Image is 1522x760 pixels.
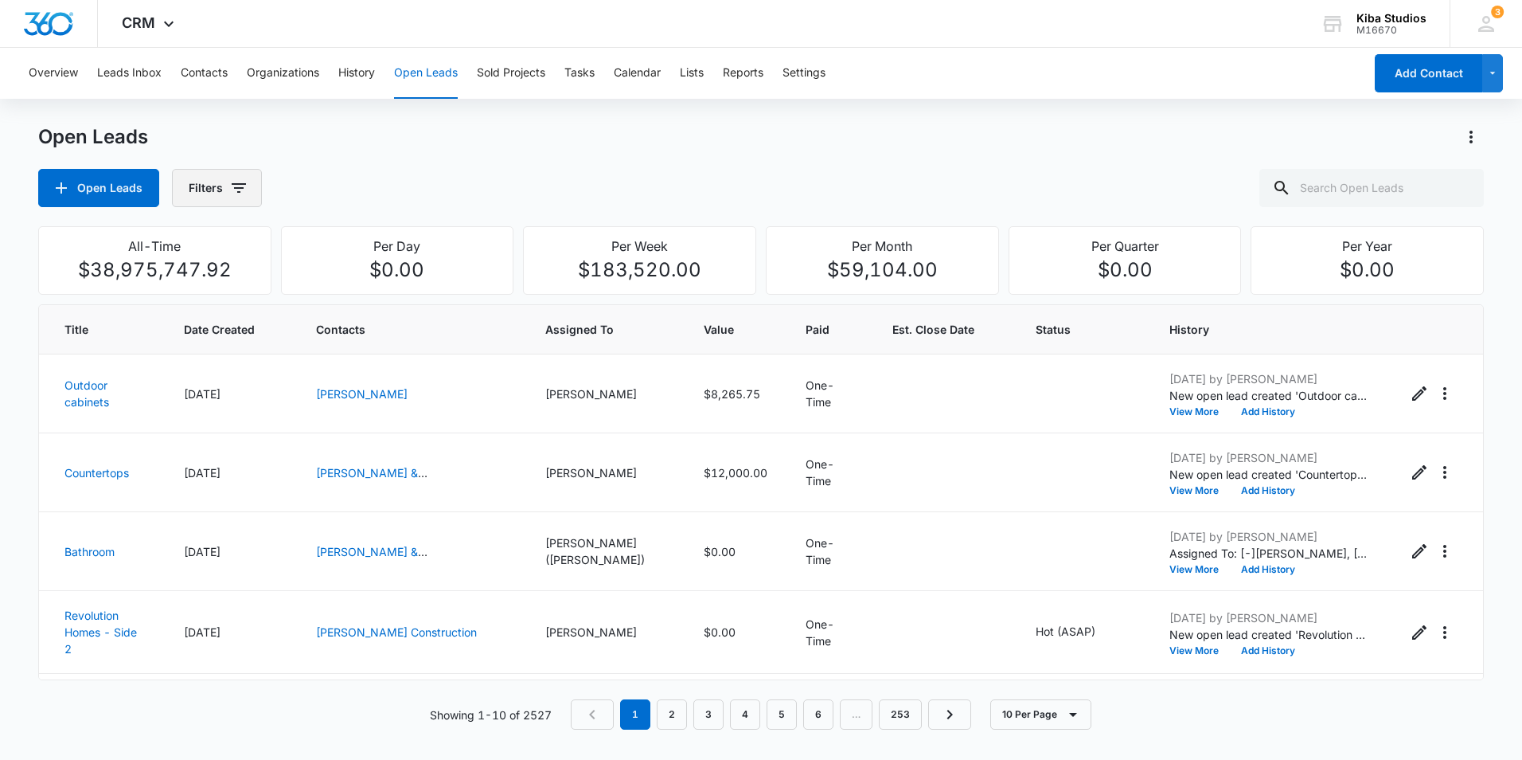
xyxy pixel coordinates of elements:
[723,48,763,99] button: Reports
[545,624,665,641] div: [PERSON_NAME]
[1169,626,1368,643] p: New open lead created 'Revolution Homes - Side 2 '.
[803,699,833,730] a: Page 6
[1169,449,1368,466] p: [DATE] by [PERSON_NAME]
[1036,321,1132,338] span: Status
[316,625,477,639] a: [PERSON_NAME] Construction
[1491,6,1504,18] span: 3
[1019,237,1231,256] p: Per Quarter
[1230,646,1306,656] button: Add History
[1169,609,1368,626] p: [DATE] by [PERSON_NAME]
[657,699,687,730] a: Page 2
[704,466,767,480] span: $12,000.00
[184,625,220,639] span: [DATE]
[1169,646,1230,656] button: View More
[1169,528,1368,545] p: [DATE] by [PERSON_NAME]
[1036,382,1064,402] div: - - Select to Edit Field
[1169,466,1368,483] p: New open lead created 'Countertops'.
[704,387,760,401] span: $8,265.75
[1407,381,1432,406] button: Edit Open Lead
[1036,461,1064,480] div: - - Select to Edit Field
[1407,539,1432,564] button: Edit Open Lead
[786,591,873,674] td: One-Time
[1036,540,1064,559] div: - - Select to Edit Field
[1019,256,1231,284] p: $0.00
[1169,486,1230,496] button: View More
[184,387,220,401] span: [DATE]
[394,48,458,99] button: Open Leads
[680,48,704,99] button: Lists
[1169,370,1368,387] p: [DATE] by [PERSON_NAME]
[1407,620,1432,645] button: Edit Open Lead
[545,321,665,338] span: Assigned To
[533,256,746,284] p: $183,520.00
[545,535,665,568] div: [PERSON_NAME] ([PERSON_NAME])
[172,169,262,207] button: Filters
[64,545,115,558] a: Bathroom
[786,674,873,753] td: One-Time
[693,699,724,730] a: Page 3
[928,699,971,730] a: Next Page
[614,48,661,99] button: Calendar
[786,355,873,433] td: One-Time
[782,48,825,99] button: Settings
[704,625,736,639] span: $0.00
[545,386,665,402] div: [PERSON_NAME]
[620,699,650,730] em: 1
[316,387,408,401] a: [PERSON_NAME]
[1491,6,1504,18] div: notifications count
[64,466,129,480] a: Countertops
[430,707,552,723] p: Showing 1-10 of 2527
[879,699,922,730] a: Page 253
[806,321,831,338] span: Paid
[1169,407,1230,417] button: View More
[1169,321,1368,338] span: History
[316,321,507,338] span: Contacts
[29,48,78,99] button: Overview
[184,466,220,480] span: [DATE]
[477,48,545,99] button: Sold Projects
[1230,565,1306,574] button: Add History
[1432,620,1458,645] button: Actions
[38,169,159,207] button: Open Leads
[291,237,504,256] p: Per Day
[291,256,504,284] p: $0.00
[1169,565,1230,574] button: View More
[1432,381,1458,406] button: Actions
[1407,460,1432,485] button: Edit Open Lead
[1432,460,1458,485] button: Actions
[571,699,971,730] nav: Pagination
[564,48,595,99] button: Tasks
[776,256,989,284] p: $59,104.00
[1169,545,1368,562] p: Assigned To: [-][PERSON_NAME], [+][PERSON_NAME] ([PERSON_NAME])
[1261,256,1473,284] p: $0.00
[1036,623,1095,640] p: Hot (ASAP)
[892,321,974,338] span: Est. Close Date
[247,48,319,99] button: Organizations
[1230,486,1306,496] button: Add History
[122,14,155,31] span: CRM
[1230,407,1306,417] button: Add History
[730,699,760,730] a: Page 4
[990,699,1091,730] button: 10 Per Page
[97,48,162,99] button: Leads Inbox
[533,237,746,256] p: Per Week
[1261,237,1473,256] p: Per Year
[1432,539,1458,564] button: Actions
[49,237,261,256] p: All-Time
[64,378,109,409] a: Outdoor cabinets
[338,48,375,99] button: History
[786,512,873,591] td: One-Time
[704,321,744,338] span: Value
[767,699,797,730] a: Page 5
[64,609,137,656] a: Revolution Homes - Side 2
[1169,387,1368,404] p: New open lead created 'Outdoor cabinets'.
[1458,124,1484,150] button: Actions
[184,321,255,338] span: Date Created
[1375,54,1482,92] button: Add Contact
[1036,623,1124,642] div: - - Select to Edit Field
[184,545,220,558] span: [DATE]
[1356,25,1426,36] div: account id
[1356,12,1426,25] div: account name
[545,464,665,481] div: [PERSON_NAME]
[64,321,123,338] span: Title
